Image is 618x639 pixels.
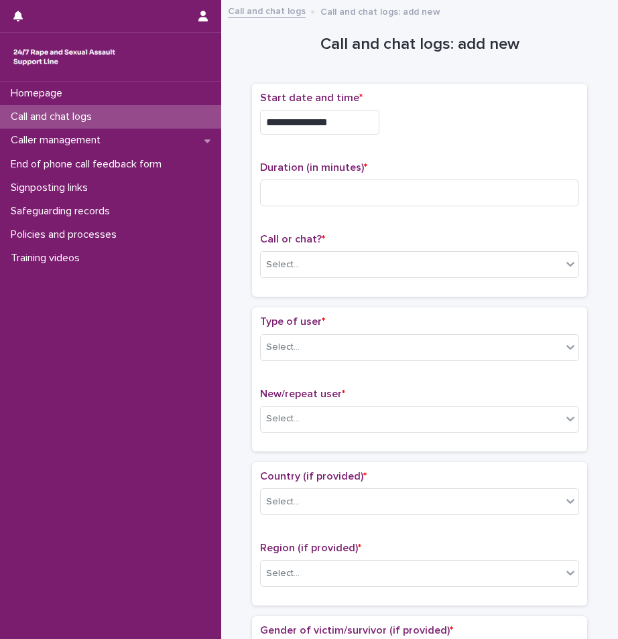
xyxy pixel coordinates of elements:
[228,3,306,18] a: Call and chat logs
[5,111,103,123] p: Call and chat logs
[5,228,127,241] p: Policies and processes
[260,92,363,103] span: Start date and time
[5,87,73,100] p: Homepage
[266,340,300,354] div: Select...
[5,158,172,171] p: End of phone call feedback form
[260,625,453,636] span: Gender of victim/survivor (if provided)
[260,316,325,327] span: Type of user
[11,44,118,70] img: rhQMoQhaT3yELyF149Cw
[260,543,361,553] span: Region (if provided)
[266,258,300,272] div: Select...
[5,252,90,265] p: Training videos
[5,182,99,194] p: Signposting links
[252,35,587,54] h1: Call and chat logs: add new
[266,412,300,426] div: Select...
[260,388,345,399] span: New/repeat user
[5,134,111,147] p: Caller management
[266,567,300,581] div: Select...
[260,234,325,244] span: Call or chat?
[260,162,367,173] span: Duration (in minutes)
[266,495,300,509] div: Select...
[320,3,440,18] p: Call and chat logs: add new
[260,471,367,482] span: Country (if provided)
[5,205,121,218] p: Safeguarding records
